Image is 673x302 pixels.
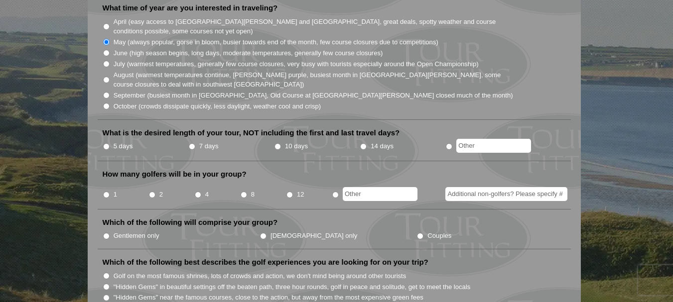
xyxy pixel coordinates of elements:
[114,231,159,241] label: Gentlemen only
[199,141,219,151] label: 7 days
[445,187,567,201] input: Additional non-golfers? Please specify #
[427,231,451,241] label: Couples
[114,141,133,151] label: 5 days
[114,37,438,47] label: May (always popular, gorse in bloom, busier towards end of the month, few course closures due to ...
[205,190,209,200] label: 4
[343,187,417,201] input: Other
[456,139,531,153] input: Other
[297,190,304,200] label: 12
[114,91,513,101] label: September (busiest month in [GEOGRAPHIC_DATA], Old Course at [GEOGRAPHIC_DATA][PERSON_NAME] close...
[114,48,383,58] label: June (high season begins, long days, moderate temperatures, generally few course closures)
[371,141,394,151] label: 14 days
[270,231,357,241] label: [DEMOGRAPHIC_DATA] only
[103,3,278,13] label: What time of year are you interested in traveling?
[114,271,406,281] label: Golf on the most famous shrines, lots of crowds and action, we don't mind being around other tour...
[103,169,247,179] label: How many golfers will be in your group?
[159,190,163,200] label: 2
[285,141,308,151] label: 10 days
[251,190,255,200] label: 8
[114,282,471,292] label: "Hidden Gems" in beautiful settings off the beaten path, three hour rounds, golf in peace and sol...
[103,217,278,227] label: Which of the following will comprise your group?
[114,190,117,200] label: 1
[114,70,514,90] label: August (warmest temperatures continue, [PERSON_NAME] purple, busiest month in [GEOGRAPHIC_DATA][P...
[103,128,400,138] label: What is the desired length of your tour, NOT including the first and last travel days?
[103,257,428,267] label: Which of the following best describes the golf experiences you are looking for on your trip?
[114,59,479,69] label: July (warmest temperatures, generally few course closures, very busy with tourists especially aro...
[114,101,321,111] label: October (crowds dissipate quickly, less daylight, weather cool and crisp)
[114,17,514,36] label: April (easy access to [GEOGRAPHIC_DATA][PERSON_NAME] and [GEOGRAPHIC_DATA], great deals, spotty w...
